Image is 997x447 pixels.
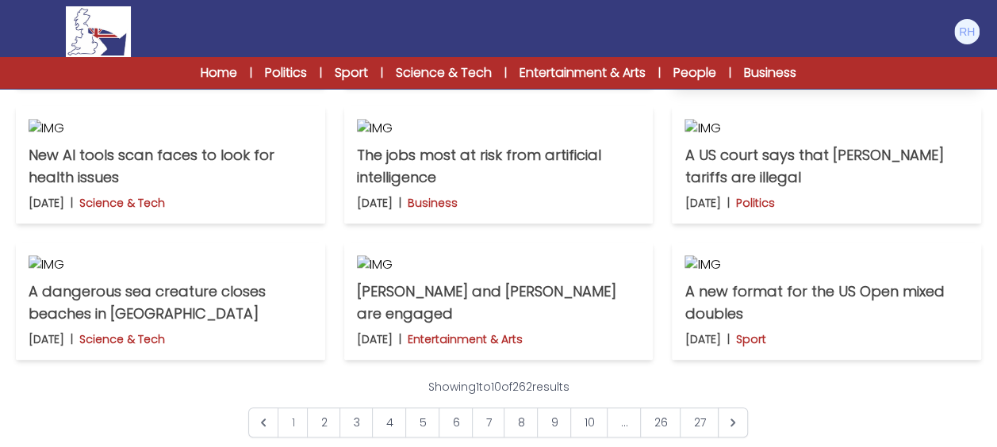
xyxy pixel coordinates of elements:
[79,195,165,211] p: Science & Tech
[408,331,523,347] p: Entertainment & Arts
[71,195,73,211] b: |
[504,407,538,437] a: Go to page 8
[684,331,720,347] p: [DATE]
[372,407,406,437] a: Go to page 4
[672,106,981,223] a: IMG A US court says that [PERSON_NAME] tariffs are illegal [DATE] | Politics
[672,243,981,360] a: IMG A new format for the US Open mixed doubles [DATE] | Sport
[399,195,401,211] b: |
[744,63,796,82] a: Business
[278,407,308,437] span: 1
[29,119,313,138] img: IMG
[658,65,661,81] span: |
[29,281,313,325] p: A dangerous sea creature closes beaches in [GEOGRAPHIC_DATA]
[250,65,252,81] span: |
[320,65,322,81] span: |
[727,331,729,347] b: |
[307,407,340,437] a: Go to page 2
[71,331,73,347] b: |
[248,407,278,437] span: &laquo; Previous
[339,407,373,437] a: Go to page 3
[344,243,654,360] a: IMG [PERSON_NAME] and [PERSON_NAME] are engaged [DATE] | Entertainment & Arts
[684,281,968,325] p: A new format for the US Open mixed doubles
[408,195,458,211] p: Business
[344,106,654,223] a: IMG The jobs most at risk from artificial intelligence [DATE] | Business
[428,379,569,395] p: Showing to of results
[735,195,774,211] p: Politics
[16,106,325,223] a: IMG New AI tools scan faces to look for health issues [DATE] | Science & Tech
[79,331,165,347] p: Science & Tech
[520,63,646,82] a: Entertainment & Arts
[684,144,968,189] p: A US court says that [PERSON_NAME] tariffs are illegal
[512,379,531,395] span: 262
[357,144,641,189] p: The jobs most at risk from artificial intelligence
[29,195,64,211] p: [DATE]
[381,65,383,81] span: |
[439,407,473,437] a: Go to page 6
[718,407,748,437] a: Next &raquo;
[640,407,681,437] a: Go to page 26
[472,407,504,437] a: Go to page 7
[570,407,608,437] a: Go to page 10
[396,63,492,82] a: Science & Tech
[684,119,968,138] img: IMG
[475,379,478,395] span: 1
[16,243,325,360] a: IMG A dangerous sea creature closes beaches in [GEOGRAPHIC_DATA] [DATE] | Science & Tech
[357,195,393,211] p: [DATE]
[729,65,731,81] span: |
[673,63,716,82] a: People
[680,407,719,437] a: Go to page 27
[357,255,641,274] img: IMG
[201,63,237,82] a: Home
[399,331,401,347] b: |
[735,331,765,347] p: Sport
[405,407,439,437] a: Go to page 5
[248,379,748,437] nav: Pagination Navigation
[29,331,64,347] p: [DATE]
[16,6,181,57] a: Logo
[504,65,507,81] span: |
[29,255,313,274] img: IMG
[29,144,313,189] p: New AI tools scan faces to look for health issues
[265,63,307,82] a: Politics
[537,407,571,437] a: Go to page 9
[335,63,368,82] a: Sport
[357,281,641,325] p: [PERSON_NAME] and [PERSON_NAME] are engaged
[357,119,641,138] img: IMG
[490,379,500,395] span: 10
[727,195,729,211] b: |
[607,407,641,437] span: ...
[954,19,980,44] img: Ruth Humphries
[357,331,393,347] p: [DATE]
[684,255,968,274] img: IMG
[684,195,720,211] p: [DATE]
[66,6,131,57] img: Logo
